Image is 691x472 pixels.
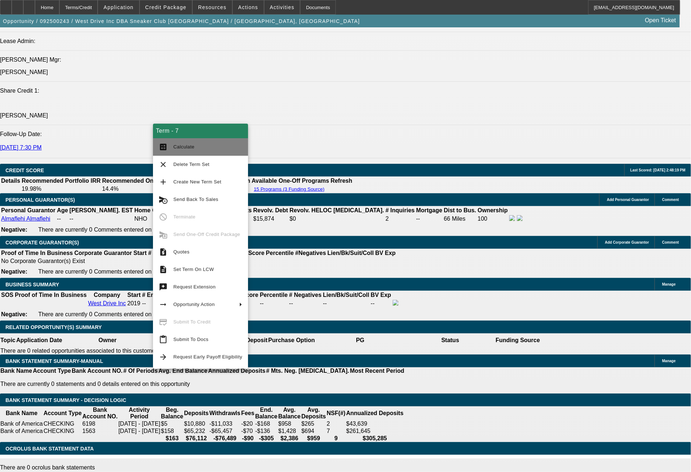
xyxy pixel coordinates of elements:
[153,124,248,138] div: Term - 7
[161,420,184,427] td: $5
[209,435,241,442] th: -$76,489
[0,381,404,387] p: There are currently 0 statements and 0 details entered on this opportunity
[416,207,443,213] b: Mortgage
[173,162,209,167] span: Delete Term Set
[295,250,326,256] b: #Negatives
[123,367,158,375] th: # Of Periods
[662,240,679,244] span: Comment
[405,333,495,347] th: Status
[159,195,168,204] mat-icon: cancel_schedule_send
[1,207,55,213] b: Personal Guarantor
[301,435,326,442] th: $959
[184,435,209,442] th: $76,112
[477,215,508,223] td: 100
[173,337,208,342] span: Submit To Docs
[5,324,102,330] span: RELATED OPPORTUNITY(S) SUMMARY
[662,198,679,202] span: Comment
[1,311,27,317] b: Negative:
[327,250,374,256] b: Lien/Bk/Suit/Coll
[153,333,184,347] th: $ Financed
[70,207,133,213] b: [PERSON_NAME]. EST
[346,421,403,427] div: $43,639
[193,0,232,14] button: Resources
[38,227,193,233] span: There are currently 0 Comments entered on this opportunity
[209,420,241,427] td: -$11,033
[173,144,195,150] span: Calculate
[260,300,287,307] div: --
[208,367,266,375] th: Annualized Deposits
[278,420,301,427] td: $958
[118,406,161,420] th: Activity Period
[5,197,75,203] span: PERSONAL GUARANTOR(S)
[5,446,94,452] span: OCROLUS BANK STATEMENT DATA
[1,177,20,185] th: Details
[173,354,242,360] span: Request Early Payoff Eligibility
[32,367,71,375] th: Account Type
[43,427,82,435] td: CHECKING
[145,4,187,10] span: Credit Package
[444,207,476,213] b: Dist to Bus.
[94,292,120,298] b: Company
[173,179,221,185] span: Create New Term Set
[82,427,118,435] td: 1563
[38,268,193,275] span: There are currently 0 Comments entered on this opportunity
[370,299,392,307] td: --
[289,215,385,223] td: $0
[21,177,101,185] th: Recommended Portfolio IRR
[16,333,62,347] th: Application Date
[605,240,649,244] span: Add Corporate Guarantor
[43,406,82,420] th: Account Type
[173,249,189,255] span: Quotes
[642,14,679,27] a: Open Ticket
[495,333,541,347] th: Funding Source
[142,300,146,306] span: --
[238,4,258,10] span: Actions
[326,435,346,442] th: 9
[241,406,255,420] th: Fees
[118,427,161,435] td: [DATE] - [DATE]
[662,359,676,363] span: Manage
[255,427,278,435] td: -$136
[127,292,141,298] b: Start
[301,427,326,435] td: $694
[5,397,126,403] span: Bank Statement Summary - Decision Logic
[241,420,255,427] td: -$20
[159,300,168,309] mat-icon: arrow_right_alt
[478,207,508,213] b: Ownership
[15,291,87,299] th: Proof of Time In Business
[173,197,218,202] span: Send Back To Sales
[241,427,255,435] td: -$70
[323,299,370,307] td: --
[159,283,168,291] mat-icon: try
[444,215,477,223] td: 66 Miles
[290,207,384,213] b: Revolv. HELOC [MEDICAL_DATA].
[270,4,295,10] span: Activities
[118,420,161,427] td: [DATE] - [DATE]
[74,250,132,256] b: Corporate Guarantor
[148,250,184,256] b: # Employees
[1,258,399,265] td: No Corporate Guarantor(s) Exist
[255,420,278,427] td: -$168
[209,427,241,435] td: -$65,457
[315,333,405,347] th: PG
[184,420,209,427] td: $10,880
[159,353,168,361] mat-icon: arrow_forward
[69,215,133,223] td: --
[289,300,322,307] div: --
[173,284,216,290] span: Request Extension
[278,435,301,442] th: $2,386
[5,240,79,245] span: CORPORATE GUARANTOR(S)
[38,311,193,317] span: There are currently 0 Comments entered on this opportunity
[326,406,346,420] th: NSF(#)
[161,435,184,442] th: $163
[662,282,676,286] span: Manage
[253,215,288,223] td: $15,874
[517,215,523,221] img: linkedin-icon.png
[264,0,300,14] button: Activities
[102,177,179,185] th: Recommended One Off IRR
[161,406,184,420] th: Beg. Balance
[159,248,168,256] mat-icon: request_quote
[140,0,192,14] button: Credit Package
[3,18,360,24] span: Opportunity / 092500243 / West Drive Inc DBA Sneaker Club [GEOGRAPHIC_DATA] / [GEOGRAPHIC_DATA], ...
[57,207,68,213] b: Age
